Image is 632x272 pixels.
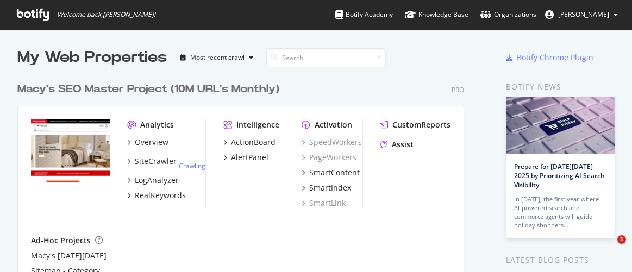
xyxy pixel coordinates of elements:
[506,97,615,154] img: Prepare for Black Friday 2025 by Prioritizing AI Search Visibility
[506,52,593,63] a: Botify Chrome Plugin
[57,10,155,19] span: Welcome back, [PERSON_NAME] !
[266,48,386,67] input: Search
[517,52,593,63] div: Botify Chrome Plugin
[335,9,393,20] div: Botify Academy
[17,81,284,97] a: Macy's SEO Master Project (10M URL's Monthly)
[231,152,268,163] div: AlertPanel
[135,190,186,201] div: RealKeywords
[405,9,468,20] div: Knowledge Base
[176,49,258,66] button: Most recent crawl
[514,162,605,189] a: Prepare for [DATE][DATE] 2025 by Prioritizing AI Search Visibility
[127,137,168,148] a: Overview
[380,139,414,150] a: Assist
[309,167,360,178] div: SmartContent
[31,250,107,261] a: Macy's [DATE][DATE]
[302,137,362,148] a: SpeedWorkers
[392,139,414,150] div: Assist
[179,152,205,170] div: -
[392,119,450,130] div: CustomReports
[506,81,615,93] div: Botify news
[140,119,174,130] div: Analytics
[127,152,205,170] a: SiteCrawler- Crawling
[380,119,450,130] a: CustomReports
[236,119,279,130] div: Intelligence
[617,235,626,244] span: 1
[506,254,615,266] div: Latest Blog Posts
[31,235,91,246] div: Ad-Hoc Projects
[135,156,177,167] div: SiteCrawler
[595,235,621,261] iframe: Intercom live chat
[135,175,179,186] div: LogAnalyzer
[302,182,351,193] a: SmartIndex
[302,198,346,208] a: SmartLink
[179,161,205,170] a: Crawling
[558,10,609,19] span: Corinne Tynan
[190,54,245,61] div: Most recent crawl
[302,152,356,163] a: PageWorkers
[127,175,179,186] a: LogAnalyzer
[127,190,186,201] a: RealKeywords
[17,81,279,97] div: Macy's SEO Master Project (10M URL's Monthly)
[480,9,536,20] div: Organizations
[17,47,167,68] div: My Web Properties
[514,195,606,230] div: In [DATE], the first year where AI-powered search and commerce agents will guide holiday shoppers…
[536,6,627,23] button: [PERSON_NAME]
[309,182,351,193] div: SmartIndex
[315,119,352,130] div: Activation
[135,137,168,148] div: Overview
[231,137,276,148] div: ActionBoard
[223,137,276,148] a: ActionBoard
[452,85,464,94] div: Pro
[302,167,360,178] a: SmartContent
[31,119,110,182] img: www.macys.com
[223,152,268,163] a: AlertPanel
